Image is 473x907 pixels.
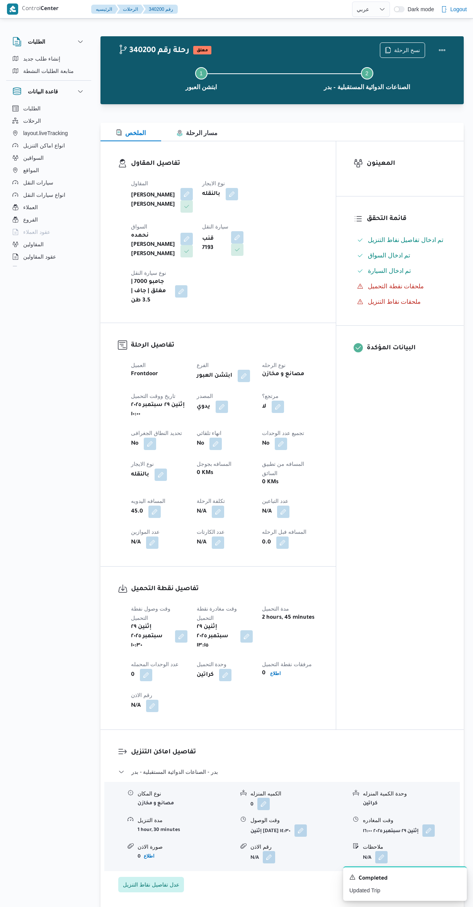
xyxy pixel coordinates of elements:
[250,855,259,861] b: N/A
[131,191,175,210] b: [PERSON_NAME] [PERSON_NAME]
[23,252,56,261] span: عقود المقاولين
[23,54,60,63] span: إنشاء طلب جديد
[9,226,88,238] button: عقود العملاء
[197,538,206,547] b: N/A
[368,252,410,259] span: تم ادخال السواق
[354,280,446,293] button: ملحقات نقطة التحميل
[131,701,141,711] b: N/A
[367,343,446,354] h3: البيانات المؤكدة
[131,606,170,621] span: وقت وصول نفطة التحميل
[131,278,170,305] b: جامبو 7000 | مغلق | جاف | 3.5 طن
[12,37,85,46] button: الطلبات
[367,214,446,224] h3: قائمة التحقق
[23,166,39,175] span: المواقع
[368,267,411,274] span: تم ادخال السيارة
[368,235,443,245] span: تم ادخال تفاصيل نفاط التنزيل
[394,46,420,55] span: نسخ الرحلة
[202,180,225,186] span: نوع الايجار
[202,234,226,253] b: قنب 7193
[363,790,459,798] div: وحدة الكمية المنزله
[23,104,41,113] span: الطلبات
[23,240,44,249] span: المقاولين
[131,661,179,667] span: عدد الوحدات المحمله
[267,669,284,678] button: اطلاع
[131,538,141,547] b: N/A
[6,102,91,269] div: قاعدة البيانات
[9,250,88,263] button: عقود المقاولين
[197,529,225,535] span: عدد الكارتات
[7,3,18,15] img: X8yXhbKr1z7QwAAAABJRU5ErkJggg==
[131,747,446,758] h3: تفاصيل اماكن التنزيل
[131,623,170,650] b: إثنين ٢٩ سبتمبر ٢٠٢٥ ١٠:٣٠
[349,887,461,895] p: Updated Trip
[131,401,186,419] b: إثنين ٢٩ سبتمبر ٢٠٢٥ ١٠:٠٠
[262,538,271,547] b: 0.0
[349,873,461,883] div: Notification
[262,529,306,535] span: المسافه فبل الرحله
[138,843,234,851] div: صورة الاذن
[131,270,166,276] span: نوع سيارة النقل
[131,498,165,504] span: المسافه اليدويه
[354,296,446,308] button: ملحقات نقاط التنزيل
[450,5,467,14] span: Logout
[123,880,179,889] span: عدل تفاصيل نقاط التنزيل
[262,402,266,411] b: لا
[9,127,88,139] button: layout.liveTracking
[131,362,146,368] span: العميل
[284,58,450,98] button: الصناعات الدوائية المستقبلية - بدر
[262,362,286,368] span: نوع الرحله
[368,251,410,260] span: تم ادخال السواق
[262,393,279,399] span: مرتجع؟
[8,876,32,899] iframe: chat widget
[262,661,312,667] span: مرفقات نقطة التحميل
[262,498,288,504] span: عدد التباعين
[9,52,88,65] button: إنشاء طلب جديد
[131,584,318,594] h3: تفاصيل نقطة التحميل
[131,439,138,448] b: No
[368,283,424,289] span: ملحقات نقطة التحميل
[138,801,174,806] b: مصانع و مخازن
[41,6,59,12] b: Center
[131,507,143,516] b: 45.0
[262,370,304,379] b: مصانع و مخازن
[197,670,214,680] b: كراتين
[138,816,234,824] div: مدة التنزيل
[434,42,450,58] button: Actions
[23,153,44,162] span: السواقين
[359,874,388,883] span: Completed
[438,2,470,17] button: Logout
[200,70,203,76] span: 1
[23,190,65,200] span: انواع سيارات النقل
[197,439,204,448] b: No
[250,790,347,798] div: الكميه المنزله
[250,829,291,834] b: إثنين [DATE] ١٤:٣٠
[197,507,206,516] b: N/A
[363,829,419,834] b: إثنين ٢٩ سبتمبر ٢٠٢٥ ١٦:٠٠
[9,102,88,115] button: الطلبات
[363,855,371,861] b: N/A
[141,851,157,861] button: اطلاع
[177,130,218,136] span: مسار الرحلة
[197,362,209,368] span: الفرع
[9,189,88,201] button: انواع سيارات النقل
[193,46,211,54] span: معلق
[380,42,425,58] button: نسخ الرحلة
[23,264,55,274] span: اجهزة التليفون
[118,58,284,98] button: ابتشن العبور
[131,231,175,259] b: نحمده [PERSON_NAME] [PERSON_NAME]
[118,877,184,892] button: عدل تفاصيل نقاط التنزيل
[143,5,178,14] button: 340200 رقم
[197,402,210,411] b: يدوي
[131,461,154,467] span: نوع الايجار
[131,470,149,479] b: بالنقله
[131,670,134,680] b: 0
[131,430,182,436] span: تحديد النطاق الجغرافى
[118,46,189,56] h2: 340200 رحلة رقم
[23,178,53,187] span: سيارات النقل
[185,83,217,92] span: ابتشن العبور
[23,215,38,224] span: الفروع
[197,498,225,504] span: تكلفة الرحلة
[131,159,318,169] h3: تفاصيل المقاول
[131,767,218,777] span: بدر - الصناعات الدوائية المستقبلية - بدر
[9,201,88,213] button: العملاء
